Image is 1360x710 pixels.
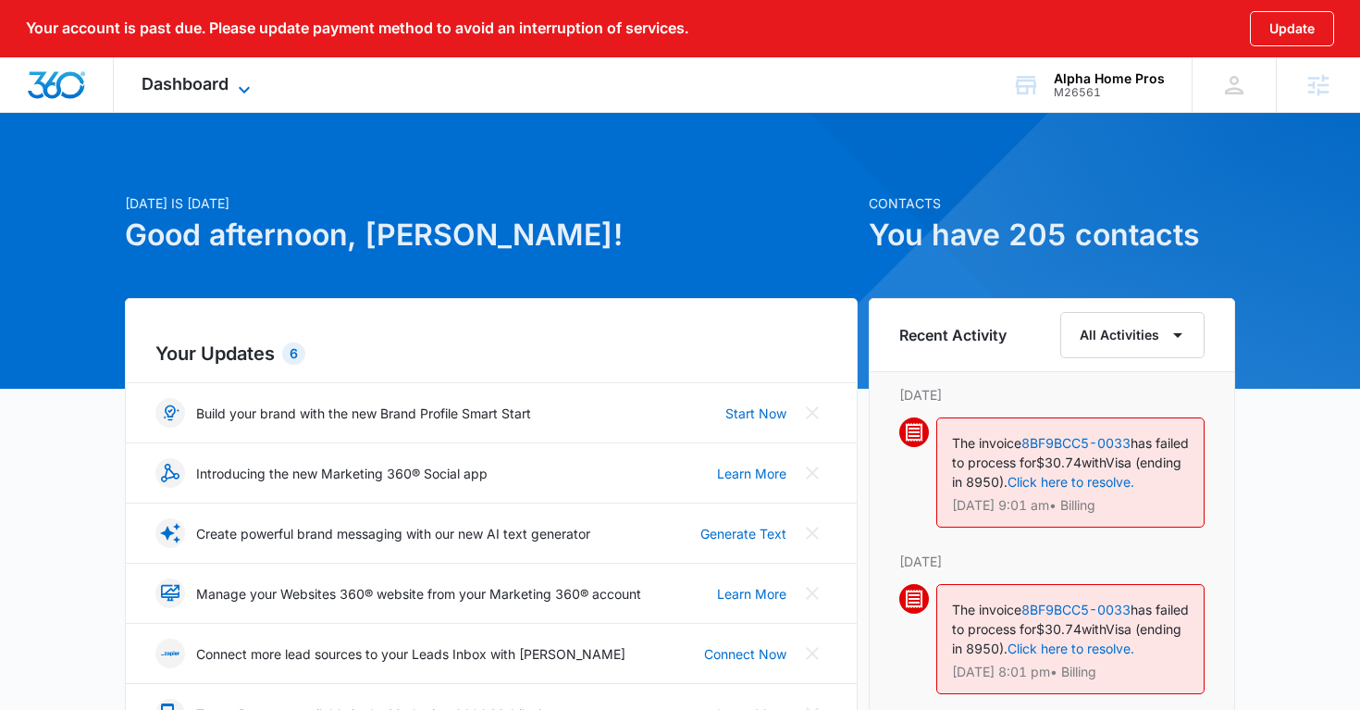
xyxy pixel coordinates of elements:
a: Click here to resolve. [1008,474,1134,490]
h6: Recent Activity [899,324,1007,346]
p: Create powerful brand messaging with our new AI text generator [196,524,590,543]
button: Close [797,458,827,488]
p: [DATE] [899,552,1205,571]
p: Manage your Websites 360® website from your Marketing 360® account [196,584,641,604]
div: account id [1054,86,1165,99]
p: Connect more lead sources to your Leads Inbox with [PERSON_NAME] [196,644,625,664]
div: 6 [282,343,305,365]
button: Close [797,518,827,548]
p: [DATE] is [DATE] [125,193,858,213]
span: $30.74 [1036,621,1082,637]
button: Update [1250,11,1334,46]
p: [DATE] [899,385,1205,405]
div: Dashboard [114,57,283,112]
button: Close [797,579,827,608]
a: 8BF9BCC5-0033 [1021,602,1131,617]
h1: You have 205 contacts [869,213,1235,257]
a: Start Now [725,404,786,423]
button: All Activities [1060,312,1205,358]
span: with [1082,621,1106,637]
a: Generate Text [700,524,786,543]
p: Contacts [869,193,1235,213]
span: $30.74 [1036,455,1082,470]
p: [DATE] 8:01 pm • Billing [952,666,1189,679]
a: Click here to resolve. [1008,641,1134,656]
button: Close [797,398,827,428]
span: with [1082,455,1106,470]
a: Learn More [717,584,786,604]
a: 8BF9BCC5-0033 [1021,435,1131,451]
span: Dashboard [142,74,229,93]
div: account name [1054,71,1165,86]
h2: Your Updates [155,340,827,367]
span: The invoice [952,435,1021,451]
p: [DATE] 9:01 am • Billing [952,499,1189,512]
p: Introducing the new Marketing 360® Social app [196,464,488,483]
a: Learn More [717,464,786,483]
a: Connect Now [704,644,786,664]
p: Build your brand with the new Brand Profile Smart Start [196,404,531,423]
span: The invoice [952,602,1021,617]
h1: Good afternoon, [PERSON_NAME]! [125,213,858,257]
button: Close [797,639,827,668]
p: Your account is past due. Please update payment method to avoid an interruption of services. [26,19,688,37]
